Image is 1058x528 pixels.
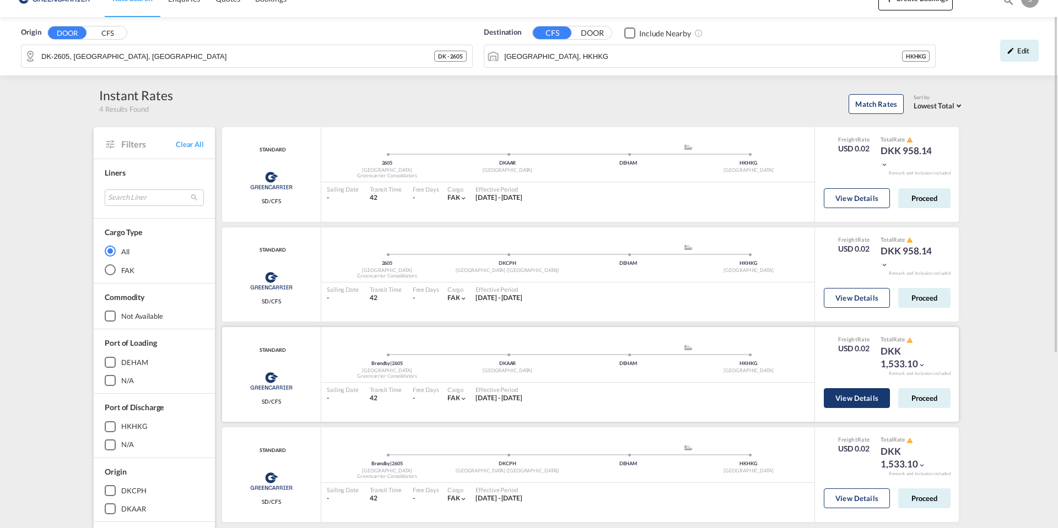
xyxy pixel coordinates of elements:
[382,160,393,166] span: 2605
[682,445,695,450] md-icon: assets/icons/custom/ship-fill.svg
[447,467,568,475] div: [GEOGRAPHIC_DATA] ([GEOGRAPHIC_DATA])
[105,357,204,368] md-checkbox: DEHAM
[447,193,460,202] span: FAK
[906,137,913,143] md-icon: icon-alert
[914,94,964,101] div: Sort by
[476,293,522,302] span: [DATE] - [DATE]
[898,288,951,308] button: Proceed
[262,498,280,505] span: SD/CFS
[898,188,951,208] button: Proceed
[476,185,522,193] div: Effective Period
[48,26,87,39] button: DOOR
[484,27,521,38] span: Destination
[476,494,522,502] span: [DATE] - [DATE]
[262,398,280,405] span: SD/CFS
[447,494,460,502] span: FAK
[371,360,392,366] span: Brøndby
[121,138,176,150] span: Filters
[824,388,890,408] button: View Details
[21,45,472,67] md-input-container: DK-2605, Broendby, Glostrup
[370,486,402,494] div: Transit Time
[327,473,447,480] div: Greencarrier Consolidators
[688,360,809,367] div: HKHKG
[370,293,402,303] div: 42
[476,193,522,202] span: [DATE] - [DATE]
[327,285,359,293] div: Sailing Date
[914,101,954,110] span: Lowest Total
[176,139,204,149] span: Clear All
[838,443,870,454] div: USD 0.02
[914,99,964,111] md-select: Select: Lowest Total
[905,135,913,144] button: icon-alert
[476,293,522,303] div: 01 Sep 2025 - 31 Oct 2025
[327,293,359,303] div: -
[390,360,392,366] span: |
[824,188,890,208] button: View Details
[262,297,280,305] span: SD/CFS
[881,335,936,344] div: Total Rate
[327,385,359,394] div: Sailing Date
[262,197,280,205] span: SD/CFS
[838,236,870,243] div: Freight Rate
[121,504,146,514] div: DKAAR
[447,285,468,293] div: Cargo
[624,27,691,39] md-checkbox: Checkbox No Ink
[881,436,936,444] div: Total Rate
[257,447,285,454] span: STANDARD
[918,461,926,469] md-icon: icon-chevron-down
[838,335,870,343] div: Freight Rate
[105,402,164,412] span: Port of Discharge
[257,146,285,154] span: STANDARD
[688,267,809,274] div: [GEOGRAPHIC_DATA]
[370,185,402,193] div: Transit Time
[484,45,935,67] md-input-container: Hong Kong, HKHKG
[460,194,467,202] md-icon: icon-chevron-down
[918,361,926,369] md-icon: icon-chevron-down
[121,486,147,496] div: DKCPH
[447,360,568,367] div: DKAAR
[105,467,126,476] span: Origin
[370,494,402,503] div: 42
[370,285,402,293] div: Transit Time
[906,337,913,344] md-icon: icon-alert
[327,172,447,179] div: Greencarrier Consolidators
[688,460,809,467] div: HKHKG
[447,293,460,302] span: FAK
[257,347,285,354] span: STANDARD
[257,447,285,454] div: Contract / Rate Agreement / Tariff / Spot Pricing Reference Number: STANDARD
[682,244,695,250] md-icon: assets/icons/custom/ship-fill.svg
[476,385,522,394] div: Effective Period
[327,185,359,193] div: Sailing Date
[105,503,204,514] md-checkbox: DKAAR
[476,494,522,503] div: 01 Sep 2025 - 31 Oct 2025
[257,347,285,354] div: Contract / Rate Agreement / Tariff / Spot Pricing Reference Number: STANDARD
[413,185,439,193] div: Free Days
[99,104,149,114] span: 4 Results Found
[881,445,936,471] div: DKK 1,533.10
[88,27,127,40] button: CFS
[460,395,467,402] md-icon: icon-chevron-down
[392,460,403,466] span: 2605
[447,167,568,174] div: [GEOGRAPHIC_DATA]
[327,273,447,280] div: Greencarrier Consolidators
[413,394,415,403] div: -
[906,437,913,444] md-icon: icon-alert
[105,421,204,432] md-checkbox: HKHKG
[247,467,296,495] img: Greencarrier Consolidators
[121,439,134,449] div: N/A
[881,371,959,377] div: Remark and Inclusion included
[881,345,936,371] div: DKK 1,533.10
[247,167,296,194] img: Greencarrier Consolidators
[327,494,359,503] div: -
[881,170,959,176] div: Remark and Inclusion included
[371,460,392,466] span: Brøndby
[99,86,173,104] div: Instant Rates
[327,193,359,203] div: -
[327,467,447,475] div: [GEOGRAPHIC_DATA]
[881,244,936,271] div: DKK 958.14
[438,52,463,60] span: DK - 2605
[382,260,393,266] span: 2605
[476,193,522,203] div: 01 Sep 2025 - 31 Oct 2025
[447,385,468,394] div: Cargo
[447,185,468,193] div: Cargo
